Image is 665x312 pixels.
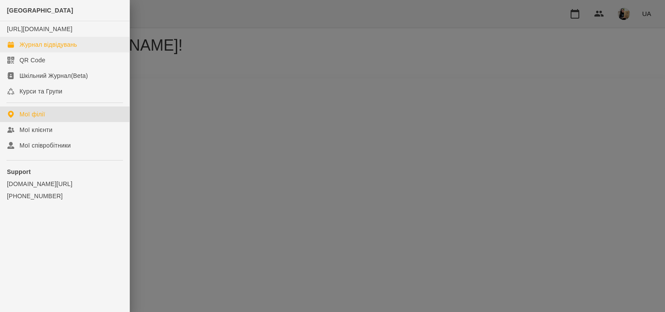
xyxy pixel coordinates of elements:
[19,87,62,96] div: Курси та Групи
[19,40,77,49] div: Журнал відвідувань
[19,56,45,64] div: QR Code
[7,167,123,176] p: Support
[7,180,123,188] a: [DOMAIN_NAME][URL]
[19,125,52,134] div: Мої клієнти
[19,71,88,80] div: Шкільний Журнал(Beta)
[7,192,123,200] a: [PHONE_NUMBER]
[7,7,73,14] span: [GEOGRAPHIC_DATA]
[7,26,72,32] a: [URL][DOMAIN_NAME]
[19,141,71,150] div: Мої співробітники
[19,110,45,119] div: Мої філії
